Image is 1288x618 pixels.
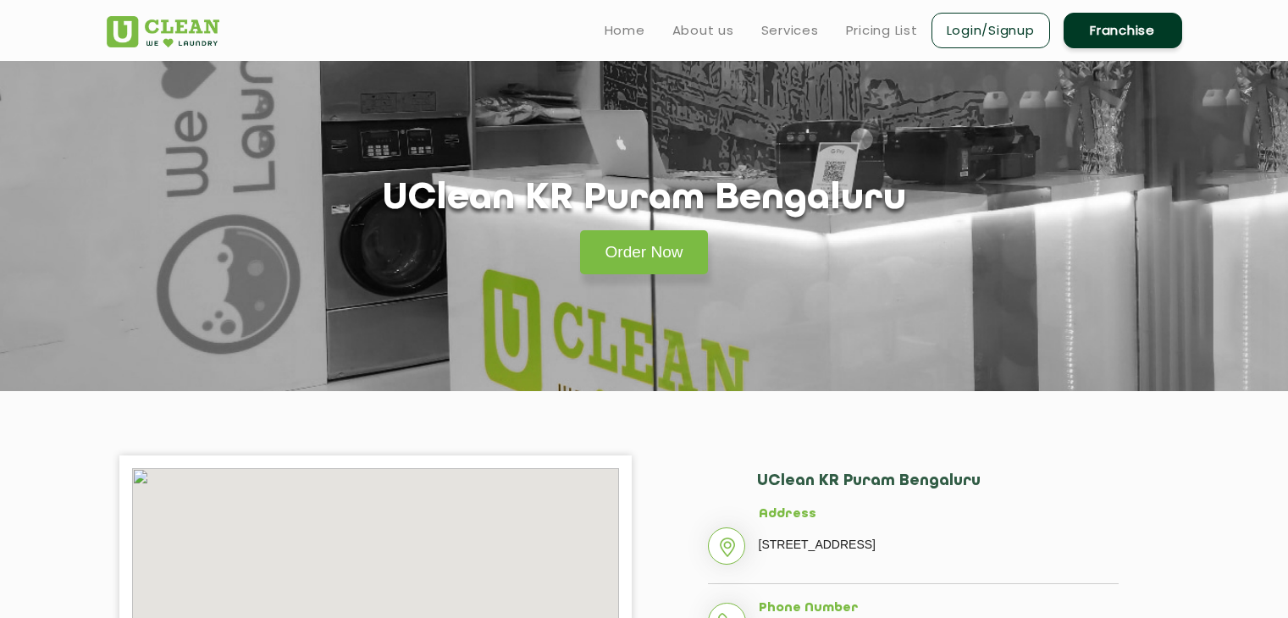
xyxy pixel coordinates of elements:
[931,13,1050,48] a: Login/Signup
[759,532,1119,557] p: [STREET_ADDRESS]
[107,16,219,47] img: UClean Laundry and Dry Cleaning
[846,20,918,41] a: Pricing List
[761,20,819,41] a: Services
[672,20,734,41] a: About us
[759,507,1119,522] h5: Address
[1064,13,1182,48] a: Franchise
[383,178,906,221] h1: UClean KR Puram Bengaluru
[759,601,1119,616] h5: Phone Number
[605,20,645,41] a: Home
[580,230,709,274] a: Order Now
[757,472,1119,507] h2: UClean KR Puram Bengaluru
